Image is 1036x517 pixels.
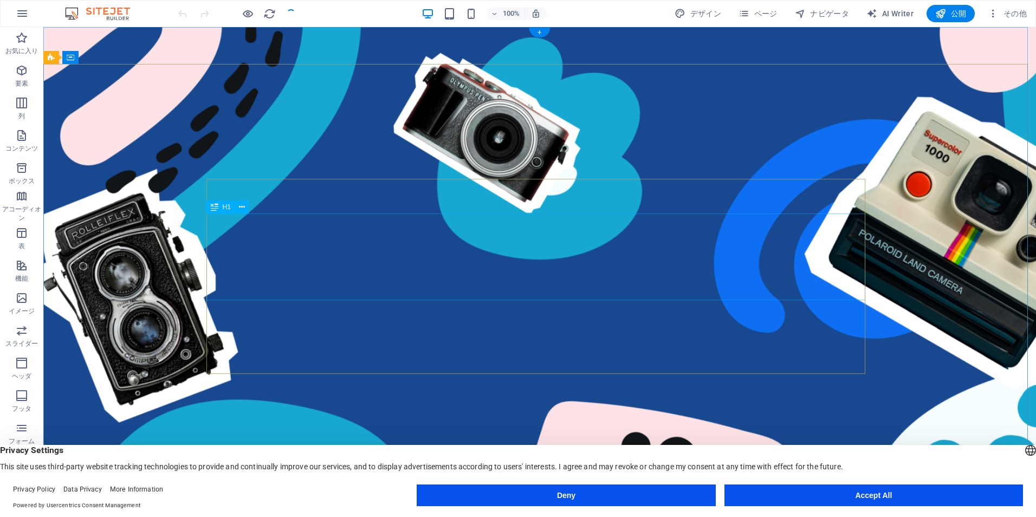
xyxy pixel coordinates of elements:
[739,8,778,19] span: ページ
[529,28,550,37] div: +
[12,404,31,413] p: フッタ
[223,204,231,210] span: H1
[241,7,254,20] button: プレビューモードを終了して編集を続けるには、ここをクリックしてください
[263,8,276,20] i: ページのリロード
[18,112,25,120] p: 列
[62,7,144,20] img: Editor Logo
[866,8,914,19] span: AI Writer
[5,339,38,348] p: スライダー
[5,47,38,55] p: お気に入り
[9,177,35,185] p: ボックス
[263,7,276,20] button: reload
[9,307,35,315] p: イメージ
[927,5,975,22] button: 公開
[734,5,782,22] button: ページ
[9,437,35,445] p: フォーム
[12,372,31,380] p: ヘッダ
[935,8,966,19] span: 公開
[795,8,849,19] span: ナビゲータ
[670,5,726,22] div: デザイン (Ctrl+Alt+Y)
[15,274,28,283] p: 機能
[988,8,1027,19] span: その他
[27,434,38,444] button: 1
[862,5,918,22] button: AI Writer
[503,7,520,20] h6: 100%
[27,447,38,457] button: 2
[18,242,25,250] p: 表
[983,5,1031,22] button: その他
[5,144,38,153] p: コンテンツ
[15,79,28,88] p: 要素
[670,5,726,22] button: デザイン
[675,8,721,19] span: デザイン
[487,7,525,20] button: 100%
[531,9,541,18] i: サイズ変更時に、選択した端末にあわせてズームレベルを自動調整します。
[791,5,853,22] button: ナビゲータ
[27,460,38,470] button: 3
